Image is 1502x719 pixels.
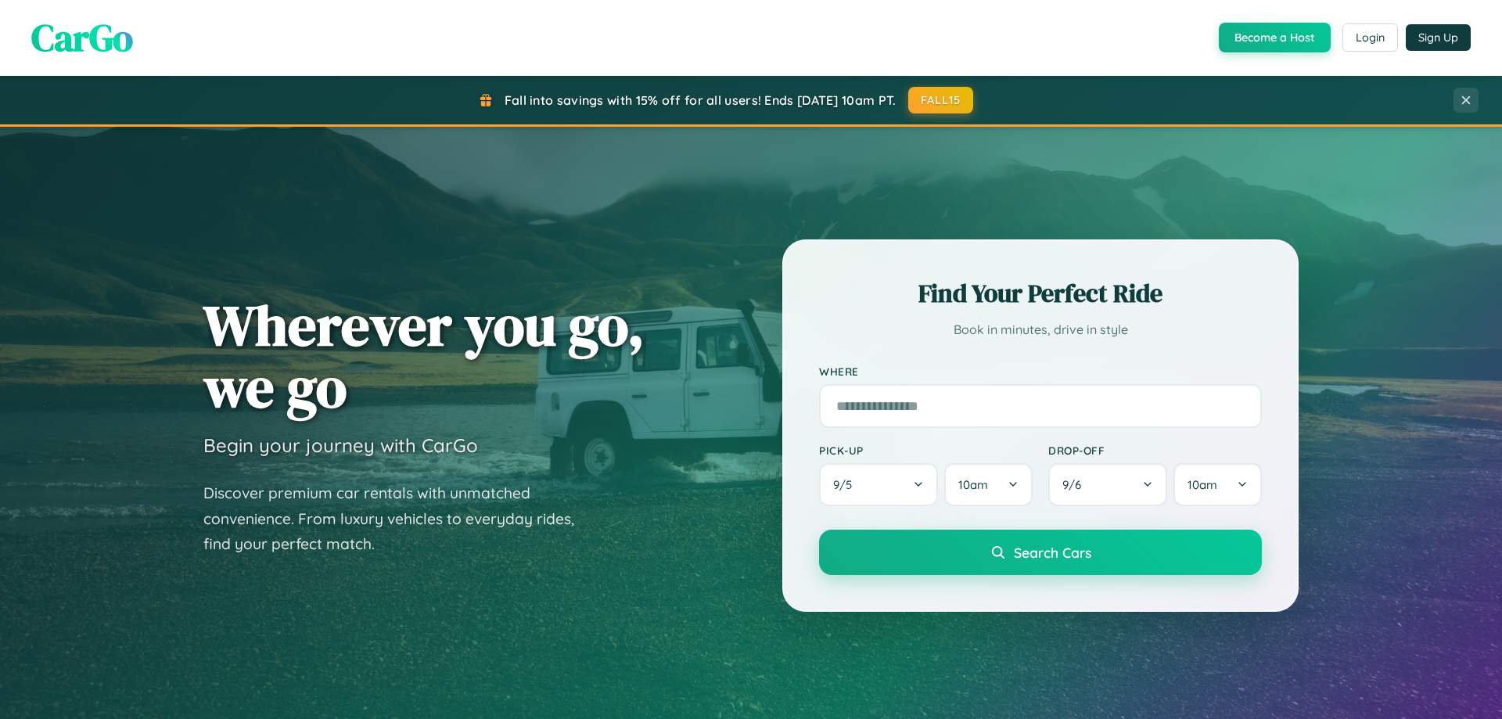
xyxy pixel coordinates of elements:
[819,318,1262,341] p: Book in minutes, drive in style
[819,444,1033,457] label: Pick-up
[1188,477,1217,492] span: 10am
[944,463,1033,506] button: 10am
[1014,544,1091,561] span: Search Cars
[203,433,478,457] h3: Begin your journey with CarGo
[819,463,938,506] button: 9/5
[958,477,988,492] span: 10am
[1342,23,1398,52] button: Login
[1048,463,1167,506] button: 9/6
[1406,24,1471,51] button: Sign Up
[31,12,133,63] span: CarGo
[819,530,1262,575] button: Search Cars
[908,87,974,113] button: FALL15
[203,480,595,557] p: Discover premium car rentals with unmatched convenience. From luxury vehicles to everyday rides, ...
[1062,477,1089,492] span: 9 / 6
[505,92,897,108] span: Fall into savings with 15% off for all users! Ends [DATE] 10am PT.
[819,276,1262,311] h2: Find Your Perfect Ride
[1048,444,1262,457] label: Drop-off
[1219,23,1331,52] button: Become a Host
[819,365,1262,378] label: Where
[833,477,860,492] span: 9 / 5
[1173,463,1262,506] button: 10am
[203,294,645,418] h1: Wherever you go, we go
